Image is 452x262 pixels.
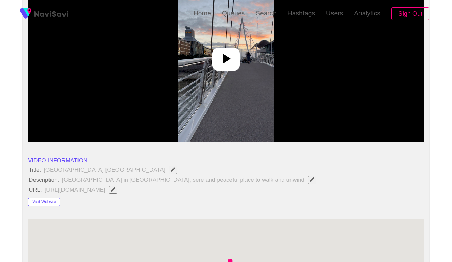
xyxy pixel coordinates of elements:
[17,5,34,22] img: fireSpot
[28,187,42,193] span: URL:
[170,167,176,172] span: Edit Field
[109,186,117,194] button: Edit Field
[308,176,316,184] button: Edit Field
[110,187,116,192] span: Edit Field
[28,177,60,183] span: Description:
[43,165,181,174] span: [GEOGRAPHIC_DATA] [GEOGRAPHIC_DATA]
[28,198,60,206] button: Visit Website
[61,175,321,185] span: [GEOGRAPHIC_DATA] in [GEOGRAPHIC_DATA], sere and peaceful place to walk and unwind
[169,166,177,174] button: Edit Field
[28,198,60,204] a: Visit Website
[309,177,315,182] span: Edit Field
[44,185,122,194] span: [URL][DOMAIN_NAME]
[28,166,42,173] span: Title:
[391,7,429,20] button: Sign Out
[28,156,424,164] li: VIDEO INFORMATION
[34,10,68,17] img: fireSpot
